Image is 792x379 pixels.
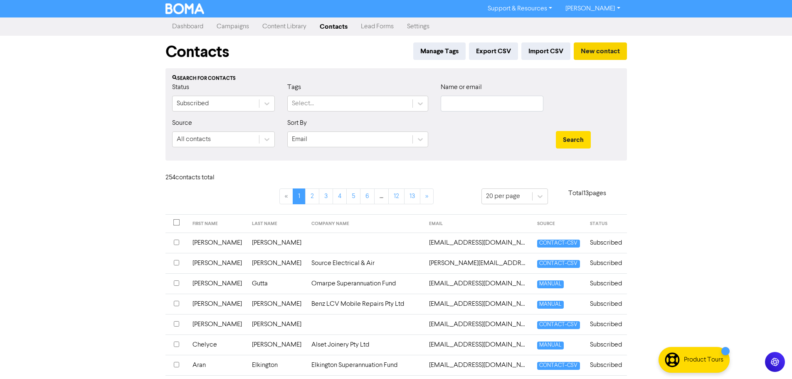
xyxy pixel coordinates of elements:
td: Subscribed [585,273,627,294]
a: Campaigns [210,18,256,35]
a: Content Library [256,18,313,35]
div: Select... [292,99,314,109]
div: All contacts [177,134,211,144]
td: [PERSON_NAME] [188,314,247,334]
label: Name or email [441,82,482,92]
div: Subscribed [177,99,209,109]
span: MANUAL [537,301,563,309]
button: Search [556,131,591,149]
td: [PERSON_NAME] [247,253,306,273]
td: Subscribed [585,334,627,355]
div: Email [292,134,307,144]
a: Page 13 [404,188,420,204]
td: abdul.gutta@gmail.com [424,273,532,294]
span: CONTACT-CSV [537,240,580,248]
a: » [420,188,434,204]
a: Page 6 [360,188,375,204]
a: Page 4 [333,188,347,204]
th: FIRST NAME [188,215,247,233]
td: Benz LCV Mobile Repairs Pty Ltd [306,294,424,314]
td: Subscribed [585,294,627,314]
a: [PERSON_NAME] [559,2,627,15]
td: Elkington Superannuation Fund [306,355,424,375]
td: aaron@sourceelectricalandair.com [424,253,532,273]
a: Lead Forms [354,18,400,35]
td: Subscribed [585,314,627,334]
td: [PERSON_NAME] [247,314,306,334]
label: Sort By [287,118,307,128]
span: MANUAL [537,342,563,349]
img: BOMA Logo [165,3,205,14]
iframe: Chat Widget [688,289,792,379]
label: Tags [287,82,301,92]
th: STATUS [585,215,627,233]
td: [PERSON_NAME] [188,273,247,294]
td: Subscribed [585,355,627,375]
td: [PERSON_NAME] [247,294,306,314]
button: Export CSV [469,42,518,60]
td: [PERSON_NAME] [247,233,306,253]
h1: Contacts [165,42,229,62]
a: Settings [400,18,436,35]
a: Page 5 [346,188,360,204]
td: Gutta [247,273,306,294]
span: CONTACT-CSV [537,260,580,268]
th: SOURCE [532,215,585,233]
th: COMPANY NAME [306,215,424,233]
td: admin@azron.com.au [424,355,532,375]
button: Import CSV [521,42,570,60]
th: LAST NAME [247,215,306,233]
td: 19mjr96@gmail.com [424,233,532,253]
p: Total 13 pages [548,188,627,198]
a: Page 1 is your current page [293,188,306,204]
td: admin@alsetjoinery.com.au [424,334,532,355]
button: Manage Tags [413,42,466,60]
td: Alset Joinery Pty Ltd [306,334,424,355]
a: Page 12 [388,188,405,204]
div: Search for contacts [172,75,620,82]
span: MANUAL [537,280,563,288]
td: acwilson_71@yahoo.com.au [424,314,532,334]
td: Elkington [247,355,306,375]
h6: 254 contact s total [165,174,232,182]
a: Page 3 [319,188,333,204]
a: Page 2 [305,188,319,204]
button: New contact [574,42,627,60]
td: [PERSON_NAME] [188,294,247,314]
label: Status [172,82,189,92]
td: Subscribed [585,253,627,273]
a: Dashboard [165,18,210,35]
td: Omarpe Superannuation Fund [306,273,424,294]
a: Contacts [313,18,354,35]
td: Subscribed [585,233,627,253]
label: Source [172,118,192,128]
div: 20 per page [486,191,520,201]
span: CONTACT-CSV [537,321,580,329]
td: accounts@benzlcvmobilerepairs.com.au [424,294,532,314]
span: CONTACT-CSV [537,362,580,370]
td: [PERSON_NAME] [188,233,247,253]
a: Support & Resources [481,2,559,15]
td: [PERSON_NAME] [188,253,247,273]
td: Aran [188,355,247,375]
td: Chelyce [188,334,247,355]
th: EMAIL [424,215,532,233]
td: [PERSON_NAME] [247,334,306,355]
td: Source Electrical & Air [306,253,424,273]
